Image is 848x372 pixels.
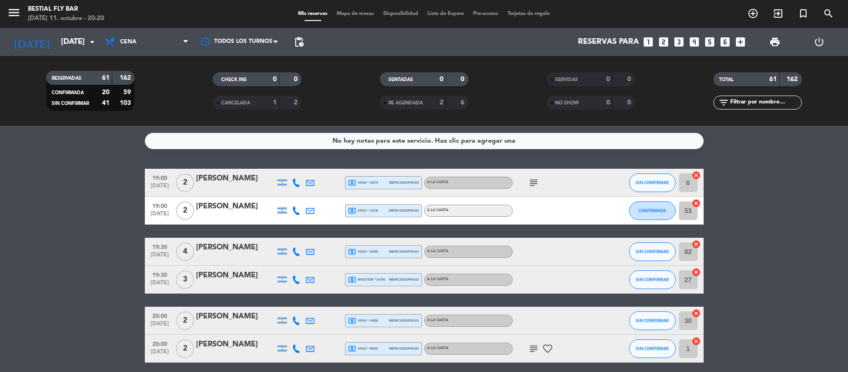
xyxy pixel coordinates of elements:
[606,99,610,106] strong: 0
[773,8,784,19] i: exit_to_app
[673,36,685,48] i: looks_3
[638,208,666,213] span: CONFIRMADA
[629,242,676,261] button: SIN CONFIRMAR
[348,344,378,353] span: visa * 9832
[389,317,419,324] span: mercadopago
[148,183,171,193] span: [DATE]
[102,100,109,106] strong: 41
[636,249,669,254] span: SIN CONFIRMAR
[440,99,443,106] strong: 2
[348,179,378,187] span: visa * 1673
[7,32,56,52] i: [DATE]
[176,311,194,330] span: 2
[120,39,136,45] span: Cena
[348,207,378,215] span: visa * 1116
[542,343,553,354] i: favorite_border
[692,240,701,249] i: cancel
[797,28,841,56] div: LOG OUT
[148,211,171,221] span: [DATE]
[769,76,777,83] strong: 61
[348,317,356,325] i: local_atm
[294,76,299,83] strong: 0
[555,101,579,105] span: NO SHOW
[176,270,194,289] span: 3
[555,77,578,82] span: SERVIDAS
[196,172,275,185] div: [PERSON_NAME]
[273,76,277,83] strong: 0
[427,277,448,281] span: A LA CARTA
[729,97,801,108] input: Filtrar por nombre...
[28,14,104,23] div: [DATE] 11. octubre - 20:20
[692,199,701,208] i: cancel
[196,241,275,254] div: [PERSON_NAME]
[427,318,448,322] span: A LA CARTA
[388,77,413,82] span: SENTADAS
[348,317,378,325] span: visa * 4458
[348,179,356,187] i: local_atm
[123,89,133,96] strong: 59
[52,101,89,106] span: SIN CONFIRMAR
[528,343,539,354] i: subject
[148,241,171,252] span: 19:30
[388,101,423,105] span: RE AGENDADA
[636,346,669,351] span: SIN CONFIRMAR
[389,276,419,282] span: mercadopago
[578,38,639,47] span: Reservas para
[294,99,299,106] strong: 2
[629,270,676,289] button: SIN CONFIRMAR
[120,100,133,106] strong: 103
[798,8,809,19] i: turned_in_not
[148,200,171,211] span: 19:00
[389,179,419,186] span: mercadopago
[120,75,133,81] strong: 162
[389,248,419,255] span: mercadopago
[642,36,654,48] i: looks_one
[273,99,277,106] strong: 1
[704,36,716,48] i: looks_5
[196,310,275,323] div: [PERSON_NAME]
[221,101,250,105] span: CANCELADA
[7,6,21,20] i: menu
[688,36,700,48] i: looks_4
[440,76,443,83] strong: 0
[148,338,171,349] span: 20:00
[427,249,448,253] span: A LA CARTA
[148,172,171,183] span: 19:00
[348,276,356,284] i: local_atm
[692,268,701,277] i: cancel
[719,77,733,82] span: TOTAL
[718,97,729,108] i: filter_list
[221,77,247,82] span: CHECK INS
[348,207,356,215] i: local_atm
[629,201,676,220] button: CONFIRMADA
[52,90,84,95] span: CONFIRMADA
[719,36,731,48] i: looks_6
[629,311,676,330] button: SIN CONFIRMAR
[87,36,98,48] i: arrow_drop_down
[503,11,555,16] span: Tarjetas de regalo
[769,36,780,48] span: print
[379,11,423,16] span: Disponibilidad
[176,173,194,192] span: 2
[461,76,466,83] strong: 0
[148,280,171,290] span: [DATE]
[629,173,676,192] button: SIN CONFIRMAR
[636,180,669,185] span: SIN CONFIRMAR
[176,201,194,220] span: 2
[293,11,332,16] span: Mis reservas
[176,339,194,358] span: 2
[627,99,633,106] strong: 0
[389,345,419,351] span: mercadopago
[102,89,109,96] strong: 20
[196,200,275,213] div: [PERSON_NAME]
[692,337,701,346] i: cancel
[692,309,701,318] i: cancel
[468,11,503,16] span: Pre-acceso
[423,11,468,16] span: Lista de Espera
[389,207,419,214] span: mercadopago
[348,344,356,353] i: local_atm
[658,36,670,48] i: looks_two
[28,5,104,14] div: Bestial Fly Bar
[52,76,81,81] span: RESERVADAS
[823,8,834,19] i: search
